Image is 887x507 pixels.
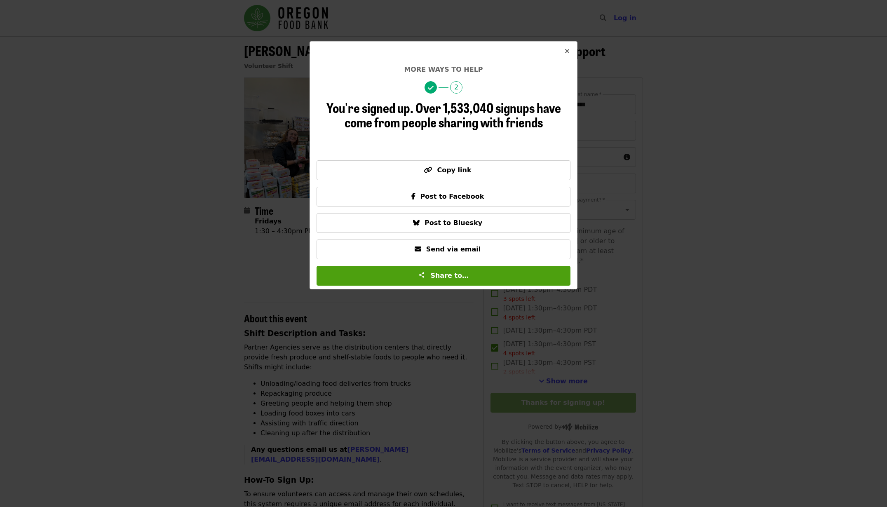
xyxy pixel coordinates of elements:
i: envelope icon [415,245,421,253]
i: bluesky icon [413,219,420,227]
i: check icon [428,84,434,92]
i: facebook-f icon [411,192,415,200]
span: Share to… [430,272,469,279]
i: times icon [565,47,570,55]
button: Post to Bluesky [317,213,570,233]
i: link icon [424,166,432,174]
span: Post to Bluesky [425,219,482,227]
span: Send via email [426,245,481,253]
button: Copy link [317,160,570,180]
button: Close [557,42,577,61]
button: Share to… [317,266,570,286]
span: Over 1,533,040 signups have come from people sharing with friends [345,98,561,131]
span: 2 [450,81,462,94]
span: Post to Facebook [420,192,484,200]
span: You're signed up. [326,98,413,117]
img: Share [418,272,425,278]
button: Send via email [317,239,570,259]
span: More ways to help [404,66,483,73]
span: Copy link [437,166,471,174]
button: Post to Facebook [317,187,570,207]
